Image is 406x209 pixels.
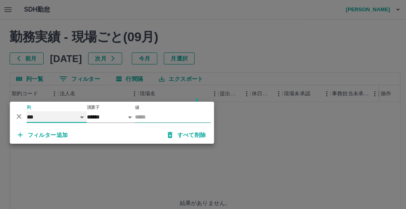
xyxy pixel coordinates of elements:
[12,128,74,142] button: フィルター追加
[135,104,139,110] label: 値
[87,104,100,110] label: 演算子
[27,104,31,110] label: 列
[13,110,25,122] button: 削除
[161,128,213,142] button: すべて削除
